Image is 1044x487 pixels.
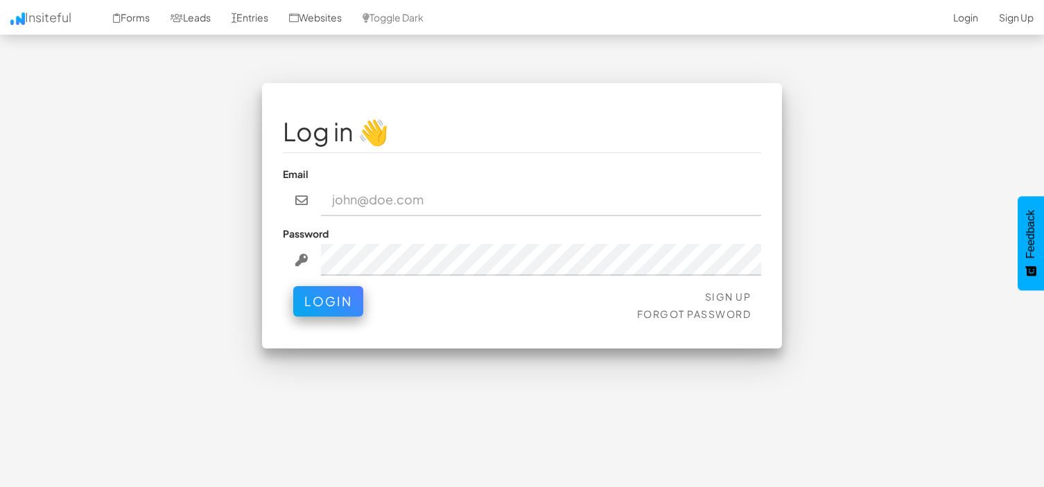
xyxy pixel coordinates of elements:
button: Feedback - Show survey [1018,196,1044,290]
a: Sign Up [705,290,751,303]
label: Password [283,227,329,240]
img: icon.png [10,12,25,25]
button: Login [293,286,363,317]
label: Email [283,167,308,181]
input: john@doe.com [321,184,762,216]
a: Forgot Password [637,308,751,320]
h1: Log in 👋 [283,118,761,145]
span: Feedback [1025,210,1037,258]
